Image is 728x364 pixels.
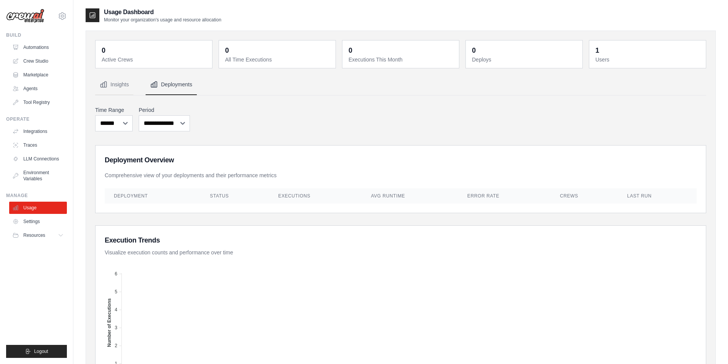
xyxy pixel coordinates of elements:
[9,41,67,53] a: Automations
[9,229,67,241] button: Resources
[690,327,728,364] iframe: Chat Widget
[105,235,697,246] h3: Execution Trends
[6,193,67,199] div: Manage
[362,188,458,204] th: Avg Runtime
[95,74,133,95] button: Insights
[115,307,117,312] tspan: 4
[95,106,133,114] label: Time Range
[9,55,67,67] a: Crew Studio
[9,139,67,151] a: Traces
[102,45,105,56] div: 0
[9,202,67,214] a: Usage
[349,45,352,56] div: 0
[6,345,67,358] button: Logout
[9,96,67,108] a: Tool Registry
[595,45,599,56] div: 1
[9,69,67,81] a: Marketplace
[105,155,697,165] h3: Deployment Overview
[458,188,551,204] th: Error Rate
[6,116,67,122] div: Operate
[102,56,208,63] dt: Active Crews
[105,188,201,204] th: Deployment
[595,56,701,63] dt: Users
[690,327,728,364] div: Виджет чата
[9,83,67,95] a: Agents
[115,289,117,294] tspan: 5
[105,171,697,179] p: Comprehensive view of your deployments and their performance metrics
[34,348,48,354] span: Logout
[269,188,362,204] th: Executions
[115,343,117,348] tspan: 2
[472,56,578,63] dt: Deploys
[551,188,618,204] th: Crews
[618,188,697,204] th: Last Run
[115,271,117,277] tspan: 6
[146,74,197,95] button: Deployments
[472,45,476,56] div: 0
[104,17,221,23] p: Monitor your organization's usage and resource allocation
[225,45,229,56] div: 0
[105,249,697,256] p: Visualize execution counts and performance over time
[9,153,67,165] a: LLM Connections
[9,125,67,138] a: Integrations
[95,74,706,95] nav: Tabs
[201,188,269,204] th: Status
[139,106,190,114] label: Period
[9,167,67,185] a: Environment Variables
[115,325,117,330] tspan: 3
[6,9,44,23] img: Logo
[23,232,45,238] span: Resources
[104,8,221,17] h2: Usage Dashboard
[107,298,112,347] text: Number of Executions
[6,32,67,38] div: Build
[349,56,454,63] dt: Executions This Month
[9,215,67,228] a: Settings
[225,56,331,63] dt: All Time Executions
